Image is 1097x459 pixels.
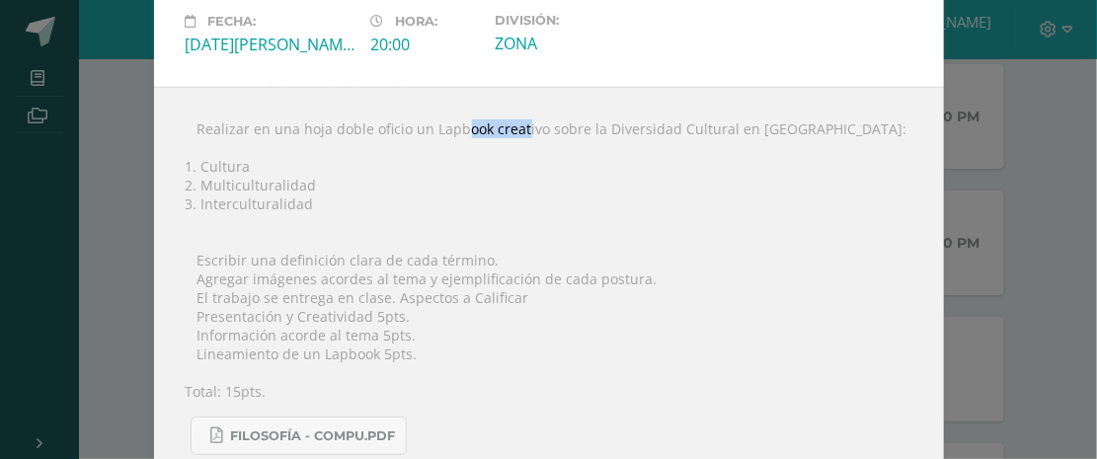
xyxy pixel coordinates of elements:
span: Fecha: [208,14,257,29]
span: Hora: [396,14,438,29]
div: 20:00 [371,34,479,55]
div: ZONA [495,33,665,54]
span: FILOSOFÍA - COMPU.pdf [231,428,396,444]
div: [DATE][PERSON_NAME] [186,34,355,55]
label: División: [495,13,665,28]
a: FILOSOFÍA - COMPU.pdf [191,417,407,455]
